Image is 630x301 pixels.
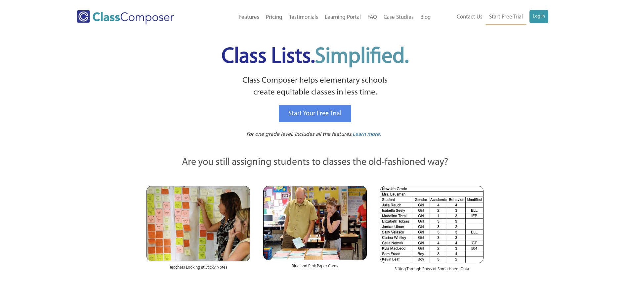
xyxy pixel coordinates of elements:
a: Log In [529,10,548,23]
span: For one grade level. Includes all the features. [246,132,353,137]
span: Simplified. [315,46,409,68]
p: Are you still assigning students to classes the old-fashioned way? [147,155,484,170]
a: Case Studies [380,10,417,25]
p: Class Composer helps elementary schools create equitable classes in less time. [146,75,485,99]
a: Learn more. [353,131,381,139]
div: Teachers Looking at Sticky Notes [147,261,250,277]
span: Class Lists. [222,46,409,68]
a: FAQ [364,10,380,25]
img: Class Composer [77,10,174,24]
nav: Header Menu [434,10,548,25]
a: Learning Portal [321,10,364,25]
a: Contact Us [453,10,486,24]
img: Blue and Pink Paper Cards [263,186,367,260]
nav: Header Menu [201,10,434,25]
span: Learn more. [353,132,381,137]
div: Blue and Pink Paper Cards [263,260,367,276]
img: Teachers Looking at Sticky Notes [147,186,250,261]
div: Sifting Through Rows of Spreadsheet Data [380,263,483,279]
span: Start Your Free Trial [288,110,342,117]
a: Start Free Trial [486,10,526,25]
a: Pricing [263,10,286,25]
a: Features [236,10,263,25]
a: Start Your Free Trial [279,105,351,122]
a: Testimonials [286,10,321,25]
img: Spreadsheets [380,186,483,263]
a: Blog [417,10,434,25]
